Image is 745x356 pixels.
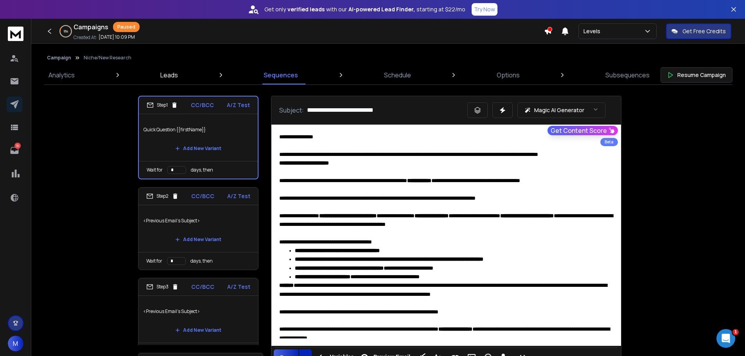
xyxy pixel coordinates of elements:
img: logo [8,27,23,41]
p: Schedule [384,70,411,80]
li: Step2CC/BCCA/Z Test<Previous Email's Subject>Add New VariantWait fordays, then [138,187,259,270]
button: Add New Variant [169,322,228,338]
button: Magic AI Generator [517,102,605,118]
p: Options [497,70,520,80]
p: Levels [583,27,603,35]
strong: AI-powered Lead Finder, [348,5,415,13]
a: Leads [156,66,183,84]
p: CC/BCC [191,192,214,200]
p: [DATE] 10:09 PM [99,34,135,40]
h1: Campaigns [74,22,108,32]
p: days, then [190,258,213,264]
p: Wait for [147,167,163,173]
p: A/Z Test [227,192,250,200]
p: Try Now [474,5,495,13]
div: Beta [600,138,618,146]
button: Resume Campaign [661,67,732,83]
button: Add New Variant [169,232,228,247]
p: Wait for [146,258,162,264]
p: 9 % [64,29,68,34]
button: Campaign [47,55,71,61]
div: Step 3 [146,283,179,290]
p: Get Free Credits [682,27,726,35]
p: <Previous Email's Subject> [143,210,253,232]
span: 1 [732,329,739,335]
a: 16 [7,143,22,158]
p: Created At: [74,34,97,41]
p: CC/BCC [191,283,214,291]
p: Analytics [48,70,75,80]
p: 16 [14,143,21,149]
a: Analytics [44,66,79,84]
a: Sequences [259,66,303,84]
p: Get only with our starting at $22/mo [264,5,465,13]
button: Get Content Score [548,126,618,135]
a: Schedule [379,66,416,84]
p: Quick Question {{firstName}} [144,119,253,141]
button: Get Free Credits [666,23,731,39]
a: Subsequences [601,66,654,84]
div: Paused [113,22,140,32]
p: Niche/New Research [84,55,131,61]
button: Try Now [472,3,497,16]
iframe: Intercom live chat [716,329,735,348]
p: days, then [191,167,213,173]
p: <Previous Email's Subject> [143,301,253,322]
p: Leads [160,70,178,80]
button: M [8,336,23,351]
p: A/Z Test [227,283,250,291]
p: Sequences [264,70,298,80]
p: A/Z Test [227,101,250,109]
div: Step 2 [146,193,179,200]
a: Options [492,66,524,84]
strong: verified leads [287,5,325,13]
p: Subject: [279,106,304,115]
p: Magic AI Generator [534,106,584,114]
li: Step1CC/BCCA/Z TestQuick Question {{firstName}}Add New VariantWait fordays, then [138,96,259,179]
button: Add New Variant [169,141,228,156]
div: Step 1 [147,102,178,109]
p: CC/BCC [191,101,214,109]
p: Subsequences [605,70,650,80]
